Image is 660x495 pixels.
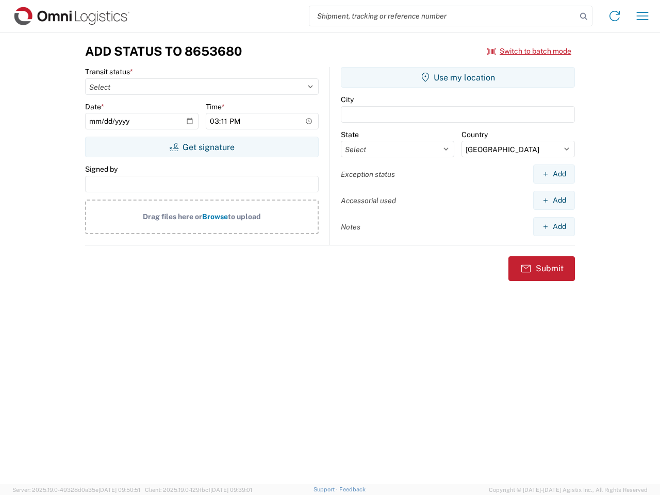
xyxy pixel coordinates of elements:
label: State [341,130,359,139]
span: Client: 2025.19.0-129fbcf [145,487,252,493]
span: Drag files here or [143,212,202,221]
h3: Add Status to 8653680 [85,44,242,59]
label: Notes [341,222,360,232]
span: Browse [202,212,228,221]
input: Shipment, tracking or reference number [309,6,576,26]
label: Transit status [85,67,133,76]
a: Feedback [339,486,366,492]
span: [DATE] 09:39:01 [210,487,252,493]
span: [DATE] 09:50:51 [98,487,140,493]
span: Server: 2025.19.0-49328d0a35e [12,487,140,493]
label: Country [461,130,488,139]
button: Add [533,164,575,184]
label: Signed by [85,164,118,174]
label: City [341,95,354,104]
span: to upload [228,212,261,221]
button: Add [533,217,575,236]
button: Switch to batch mode [487,43,571,60]
label: Date [85,102,104,111]
a: Support [313,486,339,492]
label: Time [206,102,225,111]
button: Get signature [85,137,319,157]
button: Add [533,191,575,210]
label: Exception status [341,170,395,179]
button: Submit [508,256,575,281]
span: Copyright © [DATE]-[DATE] Agistix Inc., All Rights Reserved [489,485,648,494]
label: Accessorial used [341,196,396,205]
button: Use my location [341,67,575,88]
